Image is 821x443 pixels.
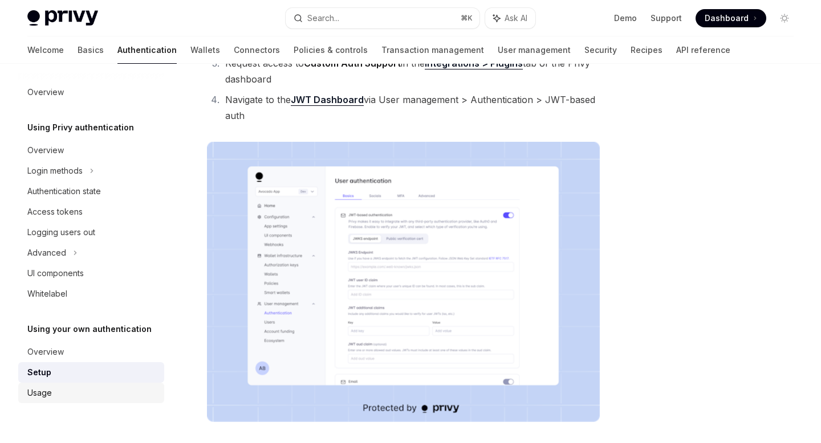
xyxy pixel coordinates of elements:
[461,14,473,23] span: ⌘ K
[18,202,164,222] a: Access tokens
[498,36,571,64] a: User management
[234,36,280,64] a: Connectors
[18,362,164,383] a: Setup
[190,36,220,64] a: Wallets
[294,36,368,64] a: Policies & controls
[705,13,749,24] span: Dashboard
[505,13,527,24] span: Ask AI
[27,225,95,239] div: Logging users out
[381,36,484,64] a: Transaction management
[291,94,364,106] a: JWT Dashboard
[485,8,535,28] button: Ask AI
[27,121,134,134] h5: Using Privy authentication
[27,85,64,99] div: Overview
[27,266,84,280] div: UI components
[676,36,730,64] a: API reference
[27,246,66,260] div: Advanced
[286,8,479,28] button: Search...⌘K
[27,184,101,198] div: Authentication state
[27,386,52,400] div: Usage
[27,287,67,301] div: Whitelabel
[775,9,794,27] button: Toggle dark mode
[18,140,164,161] a: Overview
[18,383,164,403] a: Usage
[18,263,164,284] a: UI components
[18,82,164,102] a: Overview
[222,92,600,124] li: Navigate to the via User management > Authentication > JWT-based auth
[18,181,164,202] a: Authentication state
[78,36,104,64] a: Basics
[584,36,617,64] a: Security
[27,164,83,178] div: Login methods
[18,284,164,304] a: Whitelabel
[27,366,51,379] div: Setup
[27,36,64,64] a: Welcome
[614,13,637,24] a: Demo
[651,13,682,24] a: Support
[207,142,600,422] img: JWT-based auth
[27,143,64,157] div: Overview
[27,345,64,359] div: Overview
[27,322,152,336] h5: Using your own authentication
[18,342,164,362] a: Overview
[222,55,600,87] li: Request access to in the tab of the Privy dashboard
[631,36,663,64] a: Recipes
[27,10,98,26] img: light logo
[18,222,164,243] a: Logging users out
[27,205,83,219] div: Access tokens
[696,9,766,27] a: Dashboard
[117,36,177,64] a: Authentication
[307,11,339,25] div: Search...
